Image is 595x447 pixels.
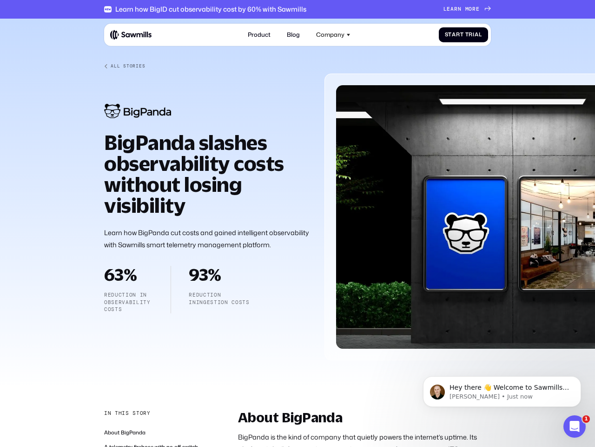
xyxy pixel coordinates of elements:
[469,6,472,12] span: o
[460,32,464,38] span: t
[479,32,482,38] span: l
[115,5,306,13] div: Learn how BigID cut observability cost by 60% with Sawmills
[312,27,355,43] div: Company
[448,32,452,38] span: t
[439,27,488,42] a: StartTrial
[445,32,449,38] span: S
[443,6,491,12] a: Learnmore
[465,32,469,38] span: T
[104,132,310,216] h1: BigPanda slashes observability costs without losing visibility
[104,266,153,283] h2: 63%
[465,6,469,12] span: m
[104,291,153,313] p: Reduction in observability costs
[316,31,344,38] div: Company
[104,429,145,436] a: About BigPanda
[475,32,479,38] span: a
[111,63,145,69] div: All Stories
[473,32,475,38] span: i
[472,6,476,12] span: r
[469,32,473,38] span: r
[282,27,304,43] a: Blog
[443,6,447,12] span: L
[476,6,480,12] span: e
[104,227,310,251] p: Learn how BigPanda cut costs and gained intelligent observability with Sawmills smart telemetry m...
[189,291,250,306] p: reduction iningestion costs
[243,27,275,43] a: Product
[450,6,454,12] span: a
[454,6,458,12] span: r
[563,415,586,438] iframe: Intercom live chat
[238,410,491,425] h2: About BigPanda
[452,32,456,38] span: a
[189,266,250,283] h2: 93%
[104,410,151,417] div: In this story
[104,63,310,69] a: All Stories
[447,6,450,12] span: e
[456,32,460,38] span: r
[409,357,595,422] iframe: Intercom notifications message
[458,6,462,12] span: n
[582,415,590,423] span: 1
